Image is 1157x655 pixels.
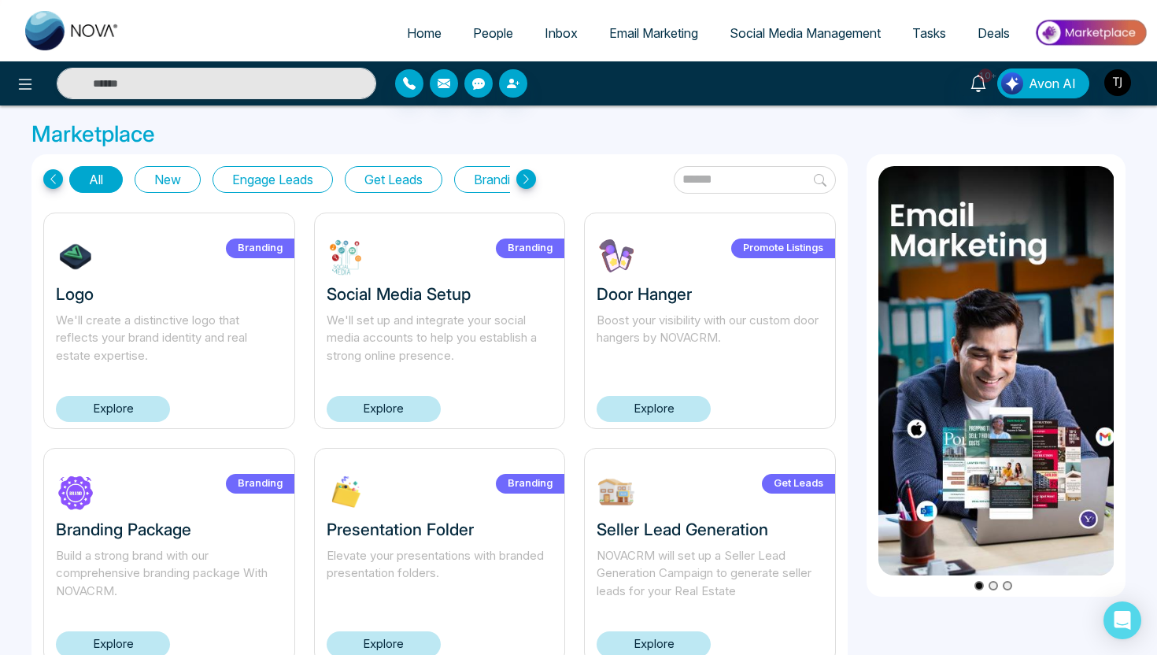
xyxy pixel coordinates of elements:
[56,396,170,422] a: Explore
[978,68,993,83] span: 10+
[1104,69,1131,96] img: User Avatar
[327,520,553,539] h3: Presentation Folder
[597,312,823,365] p: Boost your visibility with our custom door hangers by NOVACRM.
[327,472,366,512] img: XLP2c1732303713.jpg
[978,25,1010,41] span: Deals
[597,472,636,512] img: W9EOY1739212645.jpg
[31,121,1126,148] h3: Marketplace
[473,25,513,41] span: People
[496,474,564,494] label: Branding
[997,68,1089,98] button: Avon AI
[56,237,95,276] img: 7tHiu1732304639.jpg
[1003,581,1012,590] button: Go to slide 3
[597,520,823,539] h3: Seller Lead Generation
[597,284,823,304] h3: Door Hanger
[896,18,962,48] a: Tasks
[597,396,711,422] a: Explore
[226,239,294,258] label: Branding
[391,18,457,48] a: Home
[597,547,823,601] p: NOVACRM will set up a Seller Lead Generation Campaign to generate seller leads for your Real Estate
[454,166,544,193] button: Branding
[327,284,553,304] h3: Social Media Setup
[1103,601,1141,639] div: Open Intercom Messenger
[1001,72,1023,94] img: Lead Flow
[327,312,553,365] p: We'll set up and integrate your social media accounts to help you establish a strong online prese...
[25,11,120,50] img: Nova CRM Logo
[69,166,123,193] button: All
[213,166,333,193] button: Engage Leads
[1029,74,1076,93] span: Avon AI
[345,166,442,193] button: Get Leads
[762,474,835,494] label: Get Leads
[327,237,366,276] img: ABHm51732302824.jpg
[496,239,564,258] label: Branding
[974,581,984,590] button: Go to slide 1
[56,472,95,512] img: 2AD8I1730320587.jpg
[327,396,441,422] a: Explore
[56,284,283,304] h3: Logo
[327,547,553,601] p: Elevate your presentations with branded presentation folders.
[959,68,997,96] a: 10+
[56,547,283,601] p: Build a strong brand with our comprehensive branding package With NOVACRM.
[912,25,946,41] span: Tasks
[56,520,283,539] h3: Branding Package
[878,166,1114,575] img: item1.png
[226,474,294,494] label: Branding
[731,239,835,258] label: Promote Listings
[56,312,283,365] p: We'll create a distinctive logo that reflects your brand identity and real estate expertise.
[730,25,881,41] span: Social Media Management
[714,18,896,48] a: Social Media Management
[962,18,1026,48] a: Deals
[457,18,529,48] a: People
[545,25,578,41] span: Inbox
[609,25,698,41] span: Email Marketing
[529,18,593,48] a: Inbox
[1033,15,1148,50] img: Market-place.gif
[593,18,714,48] a: Email Marketing
[407,25,442,41] span: Home
[989,581,998,590] button: Go to slide 2
[135,166,201,193] button: New
[597,237,636,276] img: Vlcuf1730739043.jpg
